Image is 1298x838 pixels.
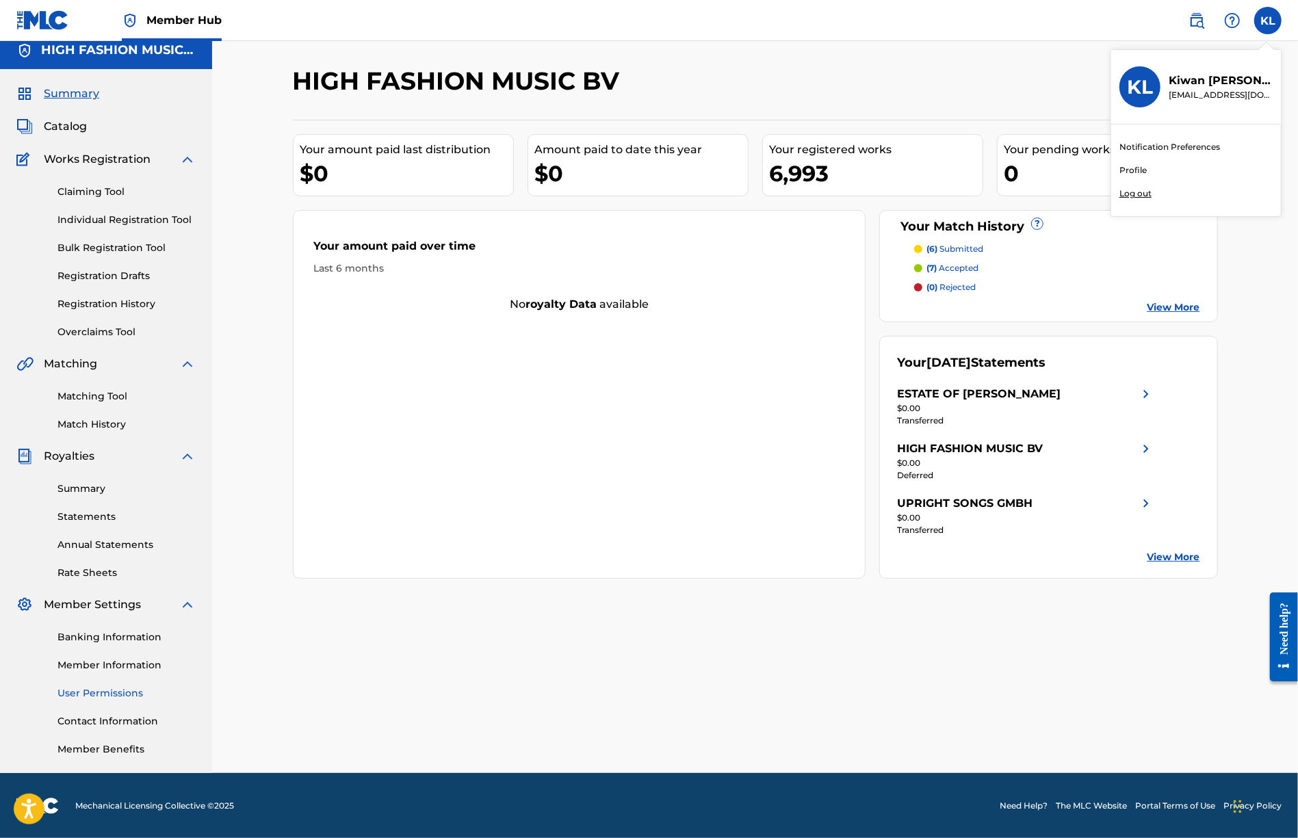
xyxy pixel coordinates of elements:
p: rejected [926,281,976,293]
div: Your amount paid over time [314,238,845,261]
strong: royalty data [525,298,597,311]
div: UPRIGHT SONGS GMBH [897,495,1033,512]
img: right chevron icon [1138,441,1154,457]
span: (0) [926,282,937,292]
div: $0 [535,158,748,189]
span: Mechanical Licensing Collective © 2025 [75,800,234,812]
div: $0.00 [897,402,1154,415]
p: submitted [926,243,983,255]
div: Transferred [897,415,1154,427]
div: HIGH FASHION MUSIC BV [897,441,1043,457]
img: expand [179,356,196,372]
span: ? [1032,218,1043,229]
a: SummarySummary [16,86,99,102]
img: Summary [16,86,33,102]
span: (6) [926,244,937,254]
img: expand [179,448,196,464]
h2: HIGH FASHION MUSIC BV [293,66,627,96]
a: Registration History [57,297,196,311]
a: Individual Registration Tool [57,213,196,227]
a: (6) submitted [914,243,1200,255]
a: (0) rejected [914,281,1200,293]
div: Your Match History [897,218,1200,236]
span: Catalog [44,118,87,135]
a: Registration Drafts [57,269,196,283]
div: $0.00 [897,457,1154,469]
div: ESTATE OF [PERSON_NAME] [897,386,1061,402]
span: (7) [926,263,937,273]
img: Accounts [16,42,33,59]
a: Contact Information [57,714,196,729]
img: Member Settings [16,597,33,613]
img: Catalog [16,118,33,135]
iframe: Resource Center [1260,582,1298,692]
div: Slepen [1234,786,1242,827]
div: Your registered works [770,142,983,158]
a: Privacy Policy [1223,800,1282,812]
div: 0 [1004,158,1217,189]
div: User Menu [1254,7,1282,34]
a: Overclaims Tool [57,325,196,339]
a: (7) accepted [914,262,1200,274]
span: Summary [44,86,99,102]
a: Matching Tool [57,389,196,404]
img: logo [16,798,59,814]
a: UPRIGHT SONGS GMBHright chevron icon$0.00Transferred [897,495,1154,536]
span: [DATE] [926,355,971,370]
span: Matching [44,356,97,372]
div: Your amount paid last distribution [300,142,513,158]
p: Kiwan Leung [1169,73,1273,89]
a: Banking Information [57,630,196,644]
p: Log out [1119,187,1152,200]
div: Last 6 months [314,261,845,276]
img: Royalties [16,448,33,464]
a: Member Benefits [57,742,196,757]
a: Member Information [57,658,196,672]
a: CatalogCatalog [16,118,87,135]
img: MLC Logo [16,10,69,30]
a: Summary [57,482,196,496]
a: Annual Statements [57,538,196,552]
img: right chevron icon [1138,495,1154,512]
div: Chatwidget [1230,772,1298,838]
div: $0 [300,158,513,189]
span: Member Settings [44,597,141,613]
span: KL [1260,13,1275,29]
a: Public Search [1183,7,1210,34]
a: HIGH FASHION MUSIC BVright chevron icon$0.00Deferred [897,441,1154,482]
a: Bulk Registration Tool [57,241,196,255]
a: Profile [1119,164,1147,176]
div: Your pending works [1004,142,1217,158]
a: View More [1147,550,1200,564]
a: ESTATE OF [PERSON_NAME]right chevron icon$0.00Transferred [897,386,1154,427]
img: expand [179,597,196,613]
a: View More [1147,300,1200,315]
img: Matching [16,356,34,372]
span: Member Hub [146,12,222,28]
img: Top Rightsholder [122,12,138,29]
img: Works Registration [16,151,34,168]
a: The MLC Website [1056,800,1127,812]
div: Transferred [897,524,1154,536]
a: Notification Preferences [1119,141,1220,153]
span: Royalties [44,448,94,464]
a: Rate Sheets [57,566,196,580]
div: 6,993 [770,158,983,189]
a: Claiming Tool [57,185,196,199]
img: expand [179,151,196,168]
a: User Permissions [57,686,196,700]
a: Statements [57,510,196,524]
a: Need Help? [1000,800,1048,812]
p: accepted [926,262,978,274]
iframe: Chat Widget [1230,772,1298,838]
div: Your Statements [897,354,1046,372]
div: Help [1219,7,1246,34]
img: right chevron icon [1138,386,1154,402]
div: $0.00 [897,512,1154,524]
p: copyright@highfashionmusic.nl [1169,89,1273,101]
div: No available [294,296,866,313]
a: Match History [57,417,196,432]
div: Deferred [897,469,1154,482]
